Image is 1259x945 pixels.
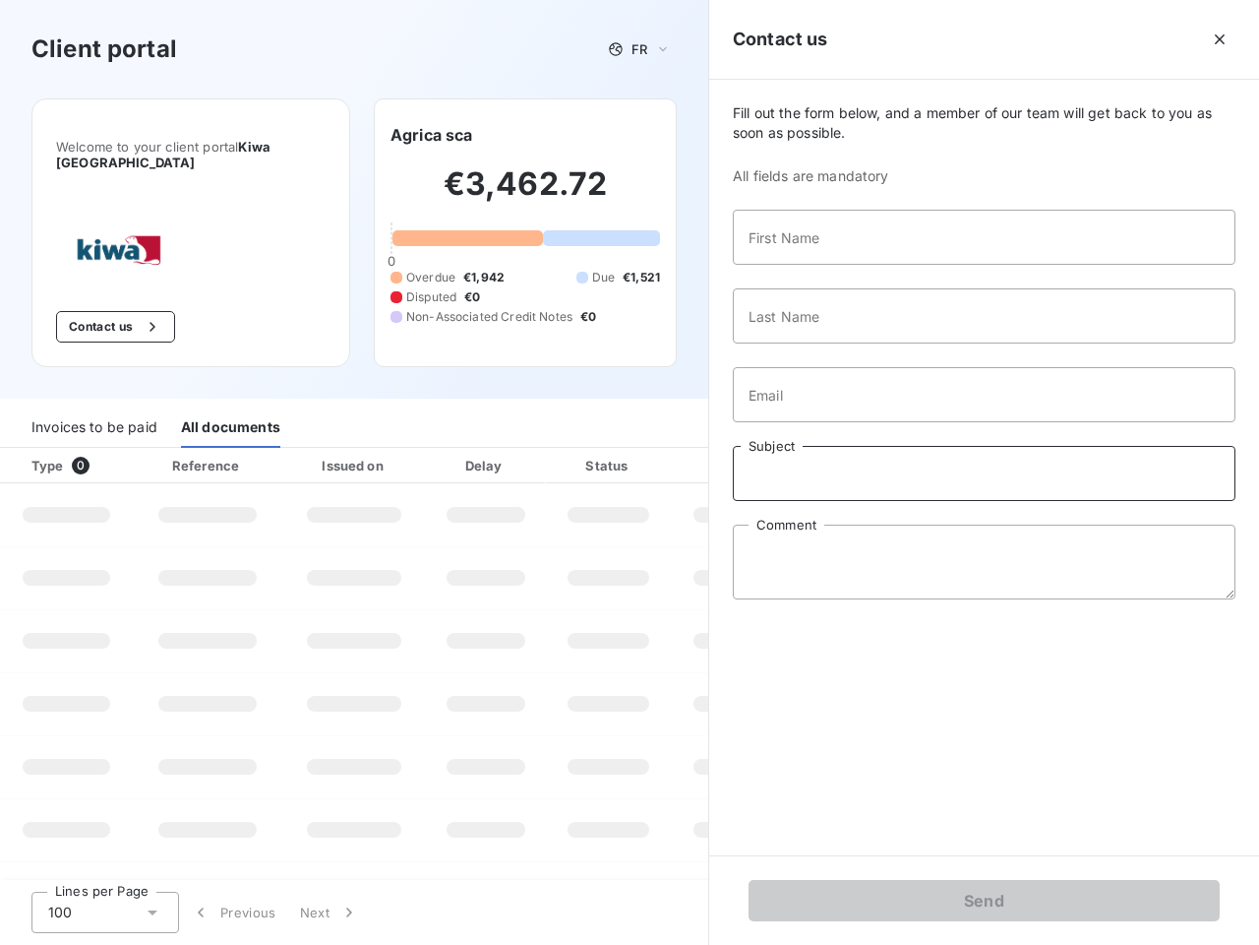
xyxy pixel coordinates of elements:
div: Amount [675,456,801,475]
h6: Agrica sca [390,123,473,147]
div: Status [550,456,667,475]
span: FR [631,41,647,57]
span: Non-Associated Credit Notes [406,308,572,326]
span: Disputed [406,288,456,306]
button: Contact us [56,311,175,343]
span: Fill out the form below, and a member of our team will get back to you as soon as possible. [733,103,1235,143]
h3: Client portal [31,31,177,67]
input: placeholder [733,367,1235,422]
span: €0 [464,288,480,306]
div: Delay [430,456,542,475]
span: €1,521 [623,269,660,286]
span: Due [592,269,615,286]
img: Company logo [56,218,182,280]
span: 0 [72,457,90,474]
span: €0 [580,308,596,326]
span: Kiwa [GEOGRAPHIC_DATA] [56,139,270,170]
div: Invoices to be paid [31,407,157,448]
button: Previous [179,892,288,933]
span: 0 [388,253,395,269]
span: €1,942 [463,269,505,286]
div: All documents [181,407,280,448]
input: placeholder [733,288,1235,344]
span: All fields are mandatory [733,166,1235,186]
h5: Contact us [733,26,828,53]
button: Send [749,880,1220,921]
span: 100 [48,903,72,922]
span: Welcome to your client portal [56,139,326,170]
button: Next [288,892,371,933]
input: placeholder [733,446,1235,501]
div: Issued on [286,456,422,475]
div: Type [20,456,129,475]
h2: €3,462.72 [390,164,660,223]
span: Overdue [406,269,455,286]
input: placeholder [733,210,1235,265]
div: Reference [172,458,239,473]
